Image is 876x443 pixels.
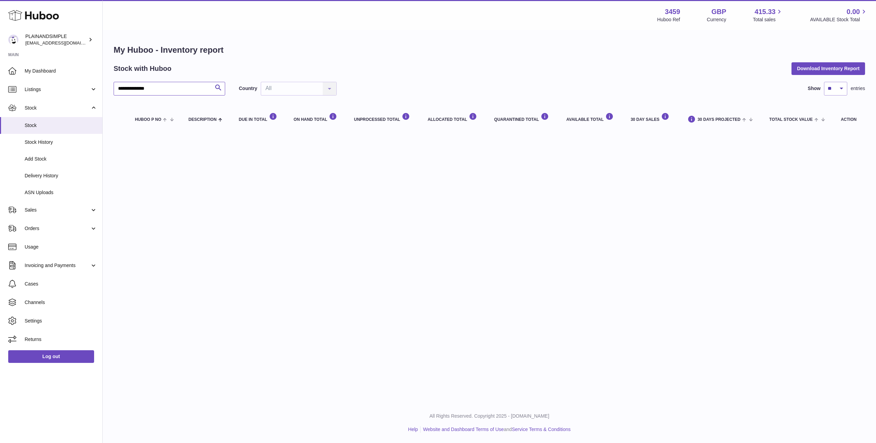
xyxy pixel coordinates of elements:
[707,16,726,23] div: Currency
[755,7,775,16] span: 415.33
[408,427,418,432] a: Help
[25,262,90,269] span: Invoicing and Payments
[25,156,97,162] span: Add Stock
[847,7,860,16] span: 0.00
[841,117,858,122] div: Action
[657,16,680,23] div: Huboo Ref
[25,336,97,343] span: Returns
[239,113,280,122] div: DUE IN TOTAL
[239,85,257,92] label: Country
[25,105,90,111] span: Stock
[8,35,18,45] img: duco@plainandsimple.com
[25,281,97,287] span: Cases
[135,117,161,122] span: Huboo P no
[494,113,553,122] div: QUARANTINED Total
[354,113,414,122] div: UNPROCESSED Total
[631,113,672,122] div: 30 DAY SALES
[810,7,868,23] a: 0.00 AVAILABLE Stock Total
[665,7,680,16] strong: 3459
[25,139,97,145] span: Stock History
[25,40,101,46] span: [EMAIL_ADDRESS][DOMAIN_NAME]
[25,33,87,46] div: PLAINANDSIMPLE
[108,413,871,419] p: All Rights Reserved. Copyright 2025 - [DOMAIN_NAME]
[25,244,97,250] span: Usage
[25,68,97,74] span: My Dashboard
[428,113,480,122] div: ALLOCATED Total
[25,299,97,306] span: Channels
[753,16,783,23] span: Total sales
[189,117,217,122] span: Description
[25,189,97,196] span: ASN Uploads
[25,318,97,324] span: Settings
[423,427,504,432] a: Website and Dashboard Terms of Use
[114,64,171,73] h2: Stock with Huboo
[808,85,821,92] label: Show
[114,45,865,55] h1: My Huboo - Inventory report
[697,117,740,122] span: 30 DAYS PROJECTED
[711,7,726,16] strong: GBP
[566,113,617,122] div: AVAILABLE Total
[8,350,94,363] a: Log out
[791,62,865,75] button: Download Inventory Report
[769,117,813,122] span: Total stock value
[810,16,868,23] span: AVAILABLE Stock Total
[294,113,340,122] div: ON HAND Total
[421,426,570,433] li: and
[25,225,90,232] span: Orders
[25,207,90,213] span: Sales
[25,173,97,179] span: Delivery History
[25,86,90,93] span: Listings
[753,7,783,23] a: 415.33 Total sales
[25,122,97,129] span: Stock
[512,427,571,432] a: Service Terms & Conditions
[851,85,865,92] span: entries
